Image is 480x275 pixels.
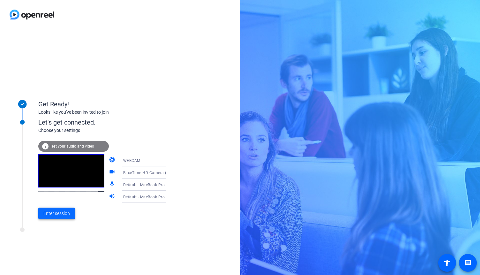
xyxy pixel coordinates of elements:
mat-icon: message [464,259,472,267]
mat-icon: accessibility [443,259,451,267]
span: Test your audio and video [50,144,94,149]
div: Get Ready! [38,99,166,109]
mat-icon: info [41,142,49,150]
div: Choose your settings [38,127,179,134]
div: Let's get connected. [38,118,179,127]
mat-icon: volume_up [109,193,116,201]
div: Looks like you've been invited to join [38,109,166,116]
span: WEBCAM [123,158,140,163]
mat-icon: videocam [109,169,116,176]
span: Default - MacBook Pro Speakers (Built-in) [123,194,200,199]
mat-icon: mic_none [109,181,116,188]
button: Enter session [38,208,75,219]
span: FaceTime HD Camera (2C0E:82E3) [123,170,189,175]
span: Enter session [43,210,70,217]
span: Default - MacBook Pro Microphone (Built-in) [123,182,205,187]
mat-icon: camera [109,157,116,164]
